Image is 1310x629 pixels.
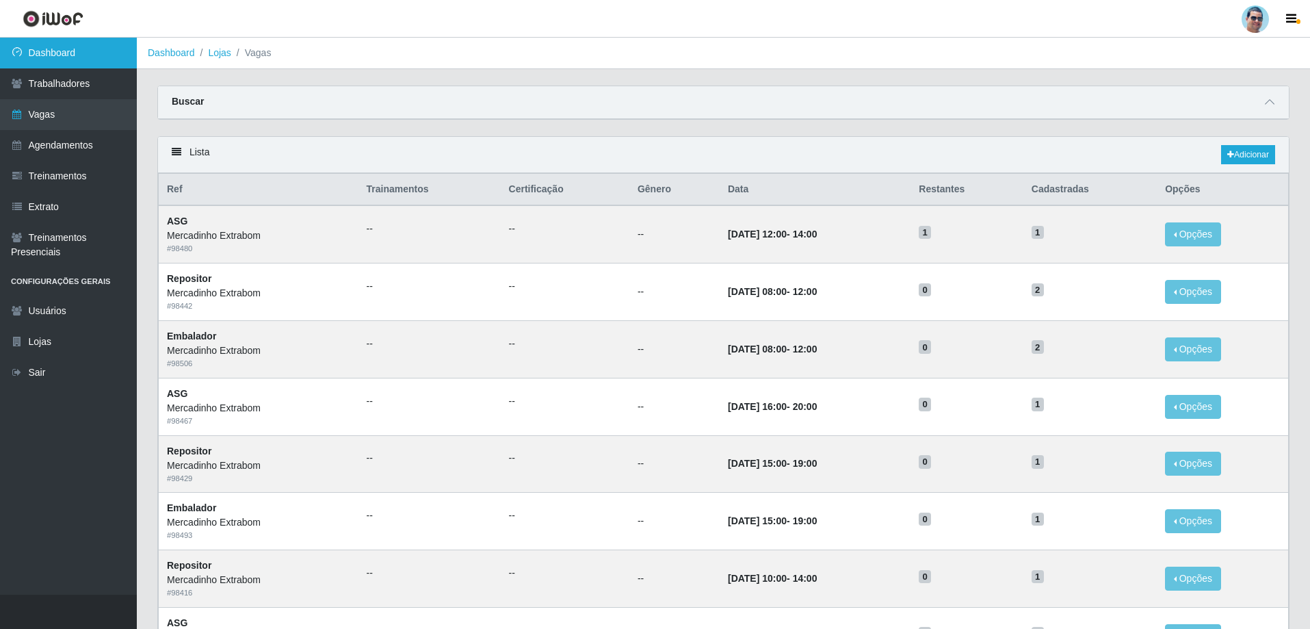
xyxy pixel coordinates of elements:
span: 1 [919,226,931,240]
time: 14:00 [793,229,817,240]
ul: -- [367,451,493,465]
ul: -- [509,566,621,580]
span: 0 [919,455,931,469]
th: Opções [1157,174,1288,206]
div: # 98493 [167,530,350,541]
ul: -- [367,337,493,351]
time: [DATE] 10:00 [728,573,787,584]
ul: -- [509,337,621,351]
span: 0 [919,398,931,411]
button: Opções [1165,280,1221,304]
td: -- [629,264,720,321]
ul: -- [509,509,621,523]
ul: -- [367,222,493,236]
div: # 98480 [167,243,350,255]
strong: Repositor [167,273,211,284]
ul: -- [367,509,493,523]
td: -- [629,320,720,378]
span: 2 [1032,340,1044,354]
button: Opções [1165,567,1221,591]
span: 0 [919,340,931,354]
strong: - [728,401,817,412]
strong: ASG [167,216,187,227]
th: Trainamentos [358,174,501,206]
th: Ref [159,174,358,206]
ul: -- [509,451,621,465]
strong: - [728,344,817,355]
strong: - [728,229,817,240]
span: 1 [1032,570,1044,584]
th: Restantes [911,174,1023,206]
ul: -- [367,566,493,580]
div: Mercadinho Extrabom [167,459,350,473]
th: Cadastradas [1023,174,1157,206]
div: # 98429 [167,473,350,485]
a: Dashboard [148,47,195,58]
div: Mercadinho Extrabom [167,515,350,530]
span: 1 [1032,513,1044,526]
div: Lista [158,137,1289,173]
span: 0 [919,283,931,297]
ul: -- [367,394,493,409]
div: # 98416 [167,587,350,599]
time: 19:00 [793,458,817,469]
strong: - [728,573,817,584]
time: [DATE] 12:00 [728,229,787,240]
span: 1 [1032,398,1044,411]
div: # 98467 [167,415,350,427]
strong: - [728,286,817,297]
time: 20:00 [793,401,817,412]
strong: Buscar [172,96,204,107]
time: [DATE] 16:00 [728,401,787,412]
time: [DATE] 08:00 [728,344,787,355]
a: Adicionar [1221,145,1275,164]
button: Opções [1165,452,1221,476]
span: 1 [1032,455,1044,469]
ul: -- [509,394,621,409]
th: Gênero [629,174,720,206]
td: -- [629,205,720,263]
img: CoreUI Logo [23,10,83,27]
button: Opções [1165,395,1221,419]
th: Data [720,174,911,206]
div: Mercadinho Extrabom [167,401,350,415]
li: Vagas [231,46,272,60]
time: 12:00 [793,344,817,355]
strong: Repositor [167,446,211,457]
time: 12:00 [793,286,817,297]
span: 0 [919,570,931,584]
strong: Repositor [167,560,211,571]
ul: -- [509,222,621,236]
th: Certificação [501,174,629,206]
time: [DATE] 15:00 [728,515,787,526]
td: -- [629,378,720,435]
strong: - [728,458,817,469]
strong: ASG [167,617,187,628]
div: Mercadinho Extrabom [167,229,350,243]
ul: -- [367,279,493,294]
td: -- [629,493,720,550]
button: Opções [1165,337,1221,361]
strong: Embalador [167,331,216,342]
span: 2 [1032,283,1044,297]
a: Lojas [208,47,231,58]
button: Opções [1165,509,1221,533]
span: 0 [919,513,931,526]
nav: breadcrumb [137,38,1310,69]
time: [DATE] 15:00 [728,458,787,469]
strong: ASG [167,388,187,399]
strong: Embalador [167,502,216,513]
strong: - [728,515,817,526]
time: [DATE] 08:00 [728,286,787,297]
div: # 98442 [167,300,350,312]
span: 1 [1032,226,1044,240]
time: 14:00 [793,573,817,584]
td: -- [629,435,720,493]
time: 19:00 [793,515,817,526]
div: Mercadinho Extrabom [167,344,350,358]
button: Opções [1165,222,1221,246]
div: Mercadinho Extrabom [167,573,350,587]
div: # 98506 [167,358,350,370]
ul: -- [509,279,621,294]
td: -- [629,550,720,608]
